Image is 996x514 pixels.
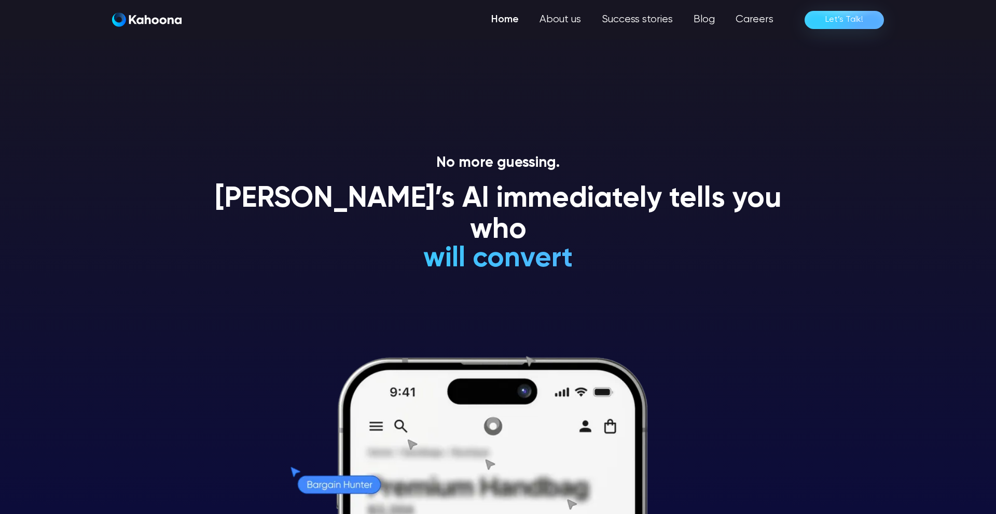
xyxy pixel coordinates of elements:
[112,12,182,27] a: home
[112,12,182,27] img: Kahoona logo white
[591,9,683,30] a: Success stories
[529,9,591,30] a: About us
[481,9,529,30] a: Home
[202,184,794,246] h1: [PERSON_NAME]’s AI immediately tells you who
[683,9,725,30] a: Blog
[805,11,884,29] a: Let’s Talk!
[202,154,794,172] p: No more guessing.
[345,244,651,274] h1: will convert
[725,9,784,30] a: Careers
[825,11,863,28] div: Let’s Talk!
